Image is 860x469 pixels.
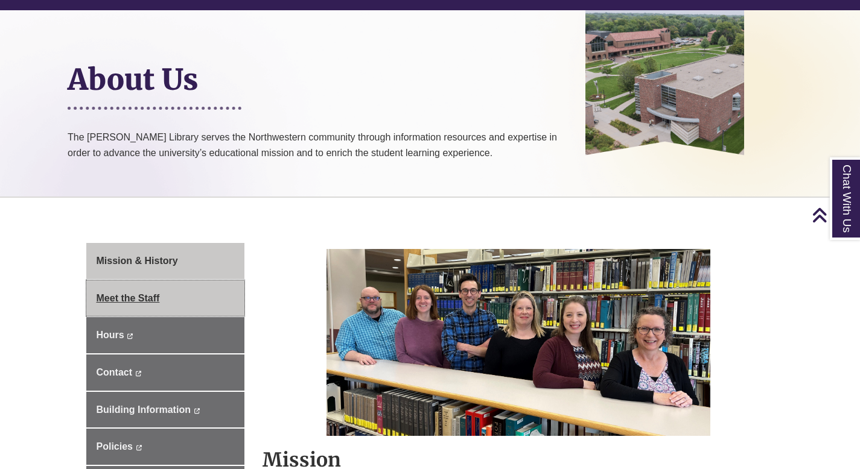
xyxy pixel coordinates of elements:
a: Hours [86,317,245,353]
a: Policies [86,429,245,465]
span: Building Information [97,404,191,415]
a: Contact [86,354,245,391]
h1: About Us [68,13,567,104]
i: This link opens in a new window [135,445,142,450]
i: This link opens in a new window [127,333,133,339]
a: Mission & History [86,243,245,279]
span: Hours [97,330,124,340]
a: Meet the Staff [86,280,245,316]
a: Back to Top [812,207,857,223]
a: Building Information [86,392,245,428]
span: Policies [97,441,133,452]
span: Contact [97,367,133,377]
span: Mission & History [97,256,178,266]
p: The [PERSON_NAME] Library serves the Northwestern community through information resources and exp... [68,130,567,190]
img: Berntsen Library Staff Directory [326,243,710,436]
i: This link opens in a new window [193,408,200,414]
span: Meet the Staff [97,293,160,303]
i: This link opens in a new window [135,371,142,376]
